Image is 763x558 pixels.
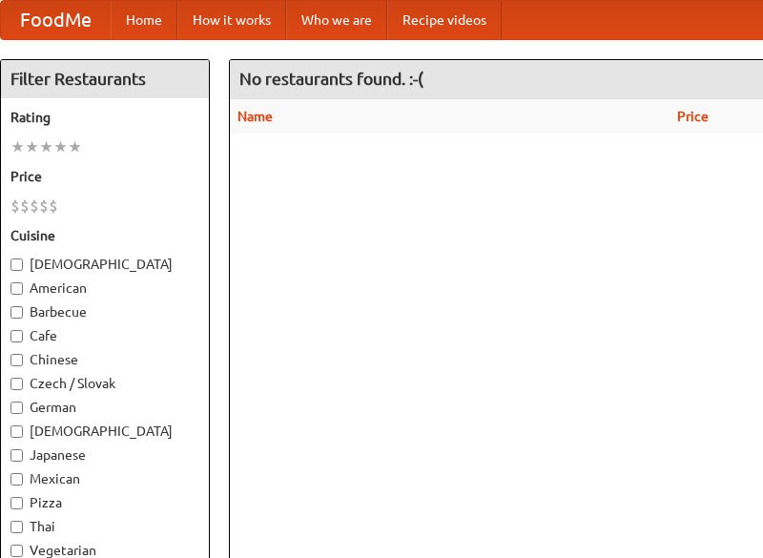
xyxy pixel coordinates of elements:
input: Mexican [10,473,23,486]
a: Home [111,1,177,39]
h4: Filter Restaurants [1,60,209,98]
label: Mexican [10,469,199,488]
label: American [10,279,199,298]
input: Czech / Slovak [10,378,23,390]
li: ★ [53,136,68,157]
input: [DEMOGRAPHIC_DATA] [10,425,23,438]
input: [DEMOGRAPHIC_DATA] [10,258,23,271]
li: $ [10,196,20,217]
li: ★ [10,136,25,157]
a: How it works [177,1,286,39]
input: Vegetarian [10,545,23,557]
h5: Cuisine [10,226,199,245]
label: Pizza [10,493,199,512]
a: FoodMe [1,1,111,39]
label: Thai [10,517,199,536]
li: $ [30,196,39,217]
label: Japanese [10,445,199,465]
label: [DEMOGRAPHIC_DATA] [10,255,199,274]
input: Barbecue [10,306,23,319]
label: Barbecue [10,302,199,321]
input: Chinese [10,354,23,366]
h5: Rating [10,108,199,127]
li: ★ [25,136,39,157]
input: Pizza [10,497,23,509]
li: ★ [39,136,53,157]
li: $ [20,196,30,217]
input: Japanese [10,449,23,462]
label: German [10,398,199,417]
label: [DEMOGRAPHIC_DATA] [10,422,199,441]
li: $ [49,196,58,217]
a: Recipe videos [387,1,502,39]
a: Name [237,109,273,124]
ng-pluralize: No restaurants found. :-( [239,70,423,88]
a: Who we are [286,1,387,39]
input: Thai [10,521,23,533]
input: American [10,282,23,295]
h5: Price [10,167,199,186]
label: Czech / Slovak [10,374,199,393]
input: Cafe [10,330,23,342]
label: Cafe [10,326,199,345]
li: ★ [68,136,82,157]
label: Chinese [10,350,199,369]
input: German [10,402,23,414]
li: $ [39,196,49,217]
a: Price [677,109,709,124]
